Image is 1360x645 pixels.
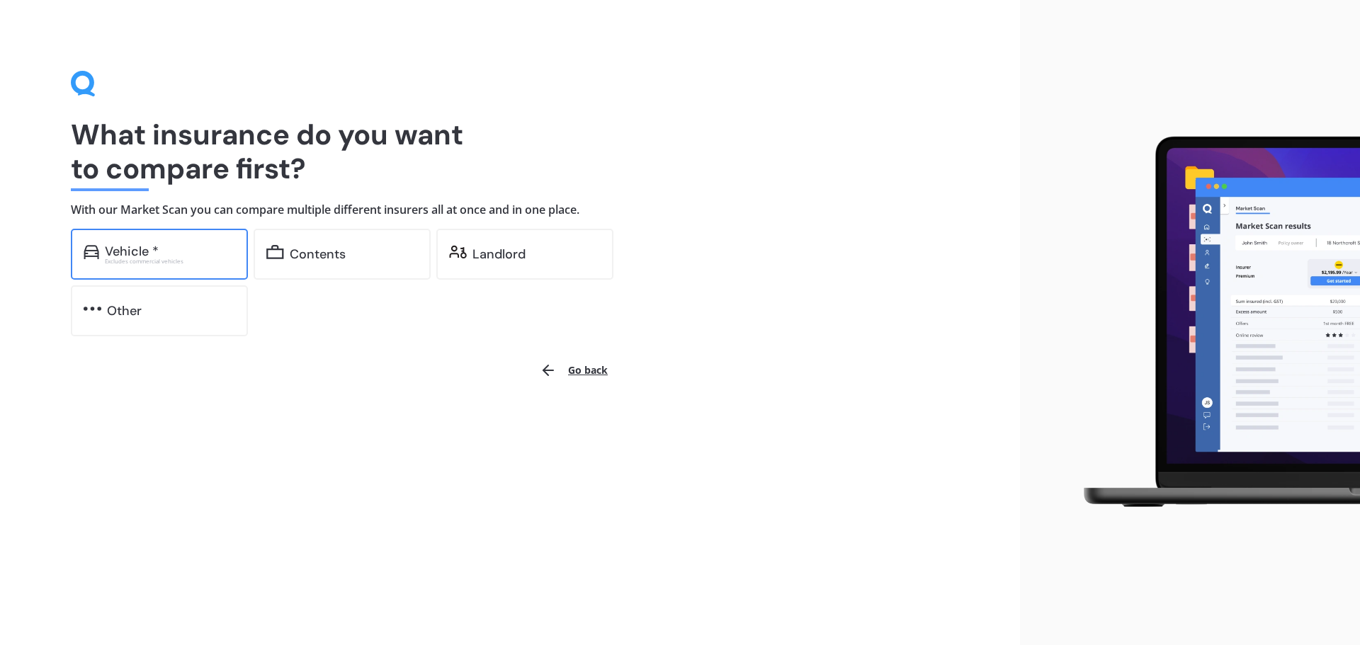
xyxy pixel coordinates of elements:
h4: With our Market Scan you can compare multiple different insurers all at once and in one place. [71,202,949,217]
h1: What insurance do you want to compare first? [71,118,949,185]
img: other.81dba5aafe580aa69f38.svg [84,302,101,316]
div: Landlord [472,247,526,261]
img: landlord.470ea2398dcb263567d0.svg [449,245,467,259]
img: car.f15378c7a67c060ca3f3.svg [84,245,99,259]
div: Excludes commercial vehicles [105,258,235,264]
div: Contents [290,247,346,261]
div: Vehicle * [105,244,159,258]
div: Other [107,304,142,318]
button: Go back [531,353,616,387]
img: content.01f40a52572271636b6f.svg [266,245,284,259]
img: laptop.webp [1063,128,1360,518]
